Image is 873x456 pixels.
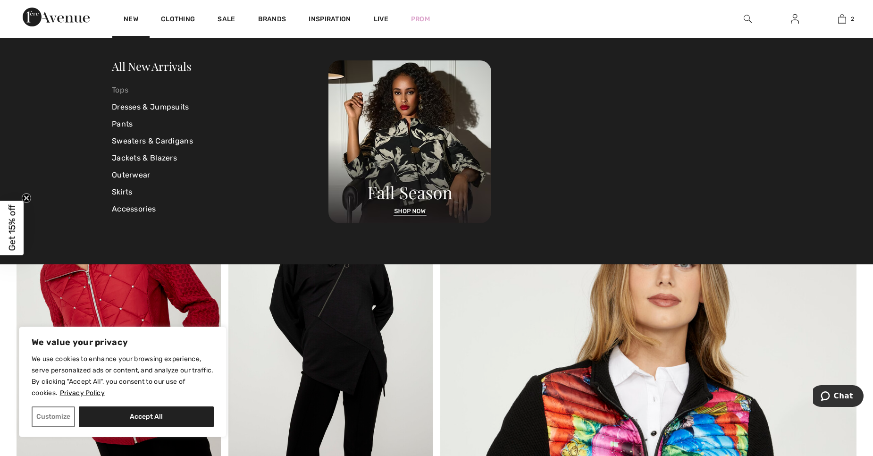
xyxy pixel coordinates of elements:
p: We value your privacy [32,337,214,348]
img: 1ère Avenue [23,8,90,26]
div: We value your privacy [19,327,227,437]
a: Sign In [783,13,806,25]
button: Customize [32,406,75,427]
a: Outerwear [112,167,328,184]
p: We use cookies to enhance your browsing experience, serve personalized ads or content, and analyz... [32,354,214,399]
a: Accessories [112,201,328,218]
a: Prom [411,14,430,24]
a: Skirts [112,184,328,201]
a: Sweaters & Cardigans [112,133,328,150]
span: 2 [851,15,854,23]
a: Sale [218,15,235,25]
a: Jackets & Blazers [112,150,328,167]
a: Tops [112,82,328,99]
a: New [124,15,138,25]
a: Clothing [161,15,195,25]
a: Brands [258,15,286,25]
img: My Bag [838,13,846,25]
button: Close teaser [22,194,31,203]
a: Live [374,14,388,24]
span: Get 15% off [7,205,17,251]
a: All New Arrivals [112,59,191,74]
a: Dresses & Jumpsuits [112,99,328,116]
a: Privacy Policy [59,388,105,397]
img: search the website [744,13,752,25]
span: Inspiration [309,15,351,25]
img: My Info [791,13,799,25]
button: Accept All [79,406,214,427]
a: Pants [112,116,328,133]
img: 250825120107_a8d8ca038cac6.jpg [328,60,491,223]
iframe: Opens a widget where you can chat to one of our agents [813,385,864,409]
a: 2 [819,13,865,25]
